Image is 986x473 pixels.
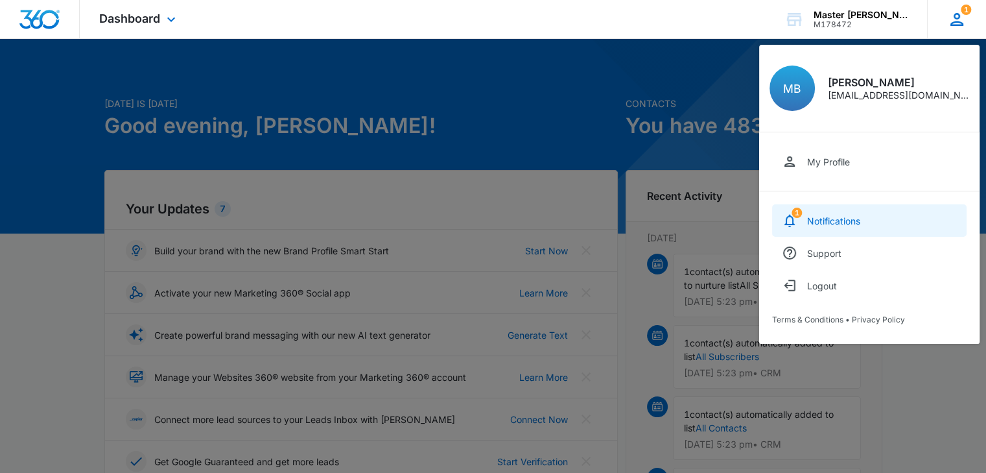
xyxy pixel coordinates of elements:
button: Logout [772,269,967,302]
div: account id [814,20,908,29]
span: Dashboard [99,12,160,25]
div: [EMAIL_ADDRESS][DOMAIN_NAME] [828,91,969,100]
span: 1 [961,5,971,15]
div: notifications count [961,5,971,15]
div: • [772,315,967,324]
a: My Profile [772,145,967,178]
a: Support [772,237,967,269]
div: Logout [807,280,837,291]
div: Notifications [807,215,860,226]
div: [PERSON_NAME] [828,77,969,88]
a: Terms & Conditions [772,315,843,324]
a: notifications countNotifications [772,204,967,237]
div: notifications count [792,208,802,218]
div: account name [814,10,908,20]
a: Privacy Policy [852,315,905,324]
div: My Profile [807,156,850,167]
span: 1 [792,208,802,218]
span: MB [783,82,801,95]
div: Support [807,248,841,259]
